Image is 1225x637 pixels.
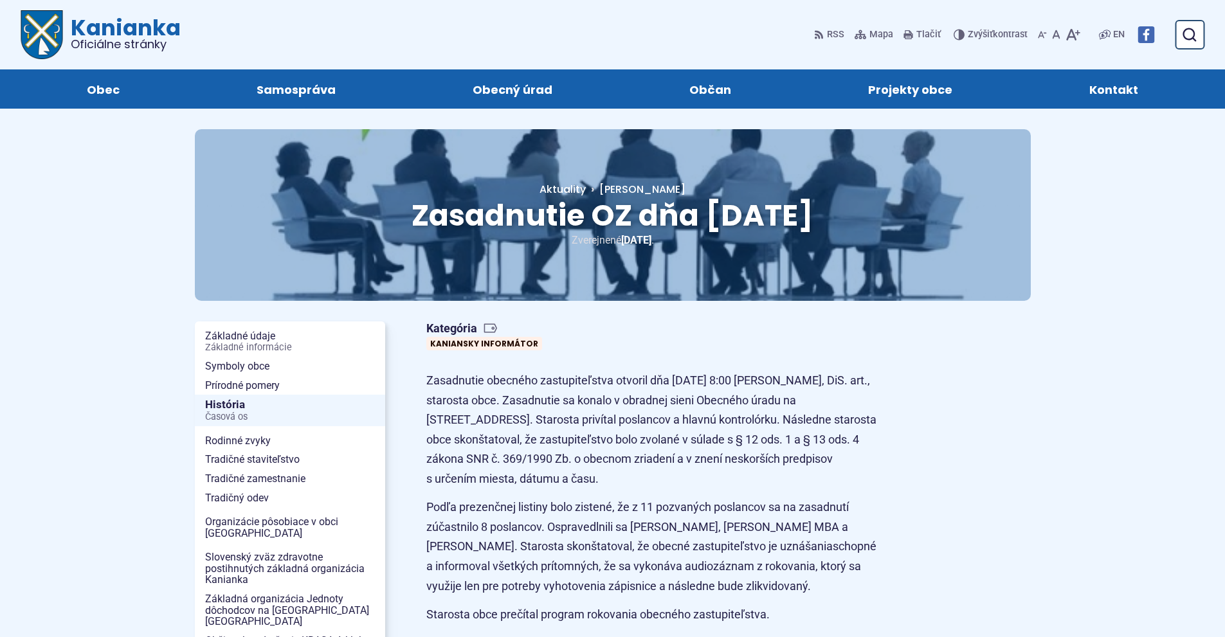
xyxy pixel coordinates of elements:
[621,234,651,246] span: [DATE]
[473,69,552,109] span: Obecný úrad
[813,69,1008,109] a: Projekty obce
[426,321,547,336] span: Kategória
[195,548,385,589] a: Slovenský zväz zdravotne postihnutých základná organizácia Kanianka
[426,498,883,596] p: Podľa prezenčnej listiny bolo zistené, že z 11 pozvaných poslancov sa na zasadnutí zúčastnilo 8 p...
[1138,26,1154,43] img: Prejsť na Facebook stránku
[63,17,181,50] span: Kanianka
[257,69,336,109] span: Samospráva
[916,30,941,40] span: Tlačiť
[586,182,685,197] a: [PERSON_NAME]
[205,412,375,422] span: Časová os
[205,431,375,451] span: Rodinné zvyky
[827,27,844,42] span: RSS
[195,357,385,376] a: Symboly obce
[205,512,375,543] span: Organizácie pôsobiace v obci [GEOGRAPHIC_DATA]
[195,431,385,451] a: Rodinné zvyky
[540,182,586,197] a: Aktuality
[426,371,883,489] p: Zasadnutie obecného zastupiteľstva otvoril dňa [DATE] 8:00 [PERSON_NAME], DiS. art., starosta obc...
[87,69,120,109] span: Obec
[412,195,813,236] span: Zasadnutie OZ dňa [DATE]
[71,39,181,50] span: Oficiálne stránky
[968,29,993,40] span: Zvýšiť
[236,231,990,249] p: Zverejnené .
[201,69,391,109] a: Samospráva
[1035,21,1049,48] button: Zmenšiť veľkosť písma
[205,327,375,357] span: Základné údaje
[205,395,375,426] span: História
[1111,27,1127,42] a: EN
[195,589,385,631] a: Základná organizácia Jednoty dôchodcov na [GEOGRAPHIC_DATA] [GEOGRAPHIC_DATA]
[852,21,896,48] a: Mapa
[869,27,893,42] span: Mapa
[195,512,385,543] a: Organizácie pôsobiace v obci [GEOGRAPHIC_DATA]
[1063,21,1083,48] button: Zväčšiť veľkosť písma
[1113,27,1125,42] span: EN
[21,10,181,59] a: Logo Kanianka, prejsť na domovskú stránku.
[195,327,385,357] a: Základné údajeZákladné informácie
[205,548,375,589] span: Slovenský zväz zdravotne postihnutých základná organizácia Kanianka
[634,69,787,109] a: Občan
[195,395,385,426] a: HistóriaČasová os
[205,357,375,376] span: Symboly obce
[689,69,731,109] span: Občan
[195,376,385,395] a: Prírodné pomery
[599,182,685,197] span: [PERSON_NAME]
[954,21,1030,48] button: Zvýšiťkontrast
[205,376,375,395] span: Prírodné pomery
[205,589,375,631] span: Základná organizácia Jednoty dôchodcov na [GEOGRAPHIC_DATA] [GEOGRAPHIC_DATA]
[868,69,952,109] span: Projekty obce
[1034,69,1194,109] a: Kontakt
[195,489,385,508] a: Tradičný odev
[31,69,175,109] a: Obec
[901,21,943,48] button: Tlačiť
[426,605,883,625] p: Starosta obce prečítal program rokovania obecného zastupiteľstva.
[195,450,385,469] a: Tradičné staviteľstvo
[1049,21,1063,48] button: Nastaviť pôvodnú veľkosť písma
[205,489,375,508] span: Tradičný odev
[814,21,847,48] a: RSS
[205,469,375,489] span: Tradičné zamestnanie
[21,10,63,59] img: Prejsť na domovskú stránku
[426,337,542,350] a: Kaniansky informátor
[205,343,375,353] span: Základné informácie
[968,30,1028,40] span: kontrast
[205,450,375,469] span: Tradičné staviteľstvo
[1089,69,1138,109] span: Kontakt
[195,469,385,489] a: Tradičné zamestnanie
[417,69,608,109] a: Obecný úrad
